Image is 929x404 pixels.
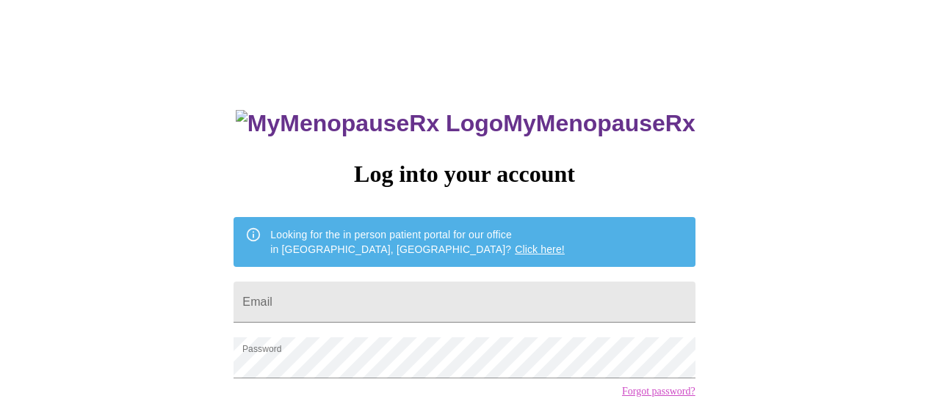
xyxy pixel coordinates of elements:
[234,161,695,188] h3: Log into your account
[622,386,695,397] a: Forgot password?
[270,221,565,262] div: Looking for the in person patient portal for our office in [GEOGRAPHIC_DATA], [GEOGRAPHIC_DATA]?
[515,243,565,255] a: Click here!
[236,110,695,137] h3: MyMenopauseRx
[236,110,503,137] img: MyMenopauseRx Logo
